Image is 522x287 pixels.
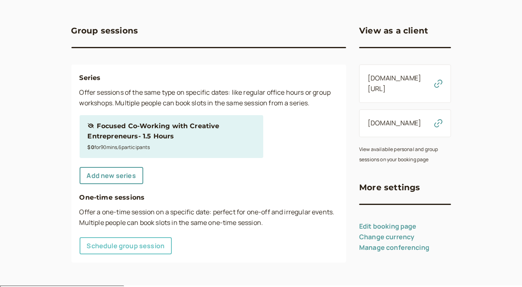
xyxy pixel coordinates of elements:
h3: Group sessions [71,24,138,37]
a: Edit booking page [359,222,417,231]
iframe: Chat Widget [481,248,522,287]
div: Focused Co-Working with Creative Entrepreneurs- 1.5 Hours [88,121,255,142]
b: $0 [88,144,94,151]
h4: One-time sessions [80,192,338,203]
a: Add new series [80,167,143,184]
small: View availabile personal and group sessions on your booking page [359,146,438,163]
a: Schedule group session [80,237,172,254]
h3: More settings [359,181,420,194]
p: Offer sessions of the same type on specific dates: like regular office hours or group workshops. ... [80,87,338,109]
a: Change currency [359,232,414,241]
a: [DOMAIN_NAME][URL] [368,73,421,93]
p: Offer a one-time session on a specific date: perfect for one-off and irregular events. Multiple p... [80,207,338,228]
h3: View as a client [359,24,428,37]
small: for 90 min s , 6 participant s [88,144,150,151]
a: [DOMAIN_NAME] [368,118,421,127]
a: Manage conferencing [359,243,429,252]
h4: Series [80,73,338,83]
a: Focused Co-Working with Creative Entrepreneurs- 1.5 Hours$0for90mins,6participants [88,121,255,153]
